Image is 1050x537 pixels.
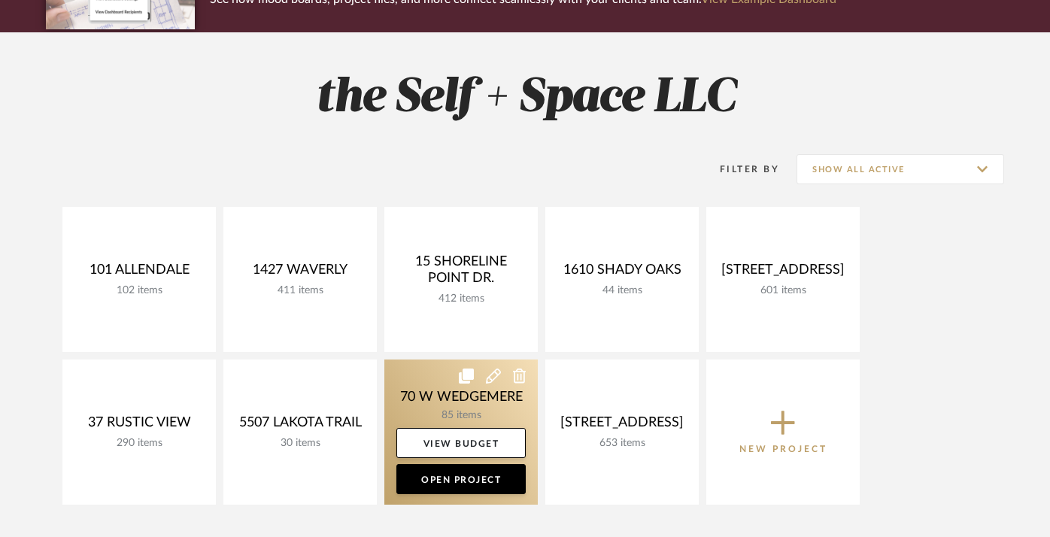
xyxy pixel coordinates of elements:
div: [STREET_ADDRESS] [718,262,848,284]
div: 412 items [396,293,526,305]
div: 290 items [74,437,204,450]
a: View Budget [396,428,526,458]
div: 101 ALLENDALE [74,262,204,284]
div: 5507 LAKOTA TRAIL [235,414,365,437]
button: New Project [706,360,860,505]
p: New Project [739,441,827,457]
div: 601 items [718,284,848,297]
div: 1610 SHADY OAKS [557,262,687,284]
div: 411 items [235,284,365,297]
div: 44 items [557,284,687,297]
div: 653 items [557,437,687,450]
div: 102 items [74,284,204,297]
div: 1427 WAVERLY [235,262,365,284]
div: [STREET_ADDRESS] [557,414,687,437]
div: 30 items [235,437,365,450]
div: 15 SHORELINE POINT DR. [396,253,526,293]
div: 37 RUSTIC VIEW [74,414,204,437]
a: Open Project [396,464,526,494]
div: Filter By [700,162,779,177]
